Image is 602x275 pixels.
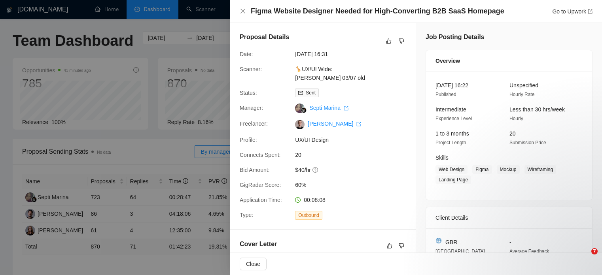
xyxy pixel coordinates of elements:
[436,238,441,243] img: 🌐
[240,121,268,127] span: Freelancer:
[240,137,257,143] span: Profile:
[240,167,270,173] span: Bid Amount:
[399,243,404,249] span: dislike
[240,51,253,57] span: Date:
[435,130,469,137] span: 1 to 3 months
[301,107,307,113] img: gigradar-bm.png
[435,175,471,184] span: Landing Page
[306,90,316,96] span: Sent
[309,105,348,111] a: Septi Marina export
[240,197,282,203] span: Application Time:
[295,211,322,220] span: Outbound
[240,32,289,42] h5: Proposal Details
[509,116,523,121] span: Hourly
[445,238,457,247] span: GBR
[435,249,485,263] span: [GEOGRAPHIC_DATA] 02:25 PM
[384,36,394,46] button: like
[240,212,253,218] span: Type:
[435,116,472,121] span: Experience Level
[240,182,281,188] span: GigRadar Score:
[509,82,538,89] span: Unspecified
[251,6,504,16] h4: Figma Website Designer Needed for High-Converting B2B SaaS Homepage
[472,165,492,174] span: Figma
[240,8,246,15] button: Close
[295,197,301,203] span: clock-circle
[356,122,361,126] span: export
[308,121,361,127] a: [PERSON_NAME] export
[240,239,277,249] h5: Cover Letter
[240,258,267,270] button: Close
[399,38,404,44] span: dislike
[591,248,598,254] span: 7
[588,9,593,14] span: export
[295,181,414,189] span: 60%
[575,248,594,267] iframe: Intercom live chat
[509,92,534,97] span: Hourly Rate
[435,106,466,113] span: Intermediate
[426,32,484,42] h5: Job Posting Details
[295,136,414,144] span: UX/UI Design
[435,207,583,228] div: Client Details
[397,36,406,46] button: dislike
[295,120,305,129] img: c10Kf0Pw24AAjlhVahTC0dsGgAVgBYvWqo2uzJdI8cuc5XCpVjgSISgMsdbUQjpG8q
[552,8,593,15] a: Go to Upworkexport
[240,152,281,158] span: Connects Spent:
[295,166,414,174] span: $40/hr
[387,243,392,249] span: like
[509,106,565,113] span: Less than 30 hrs/week
[312,167,319,173] span: question-circle
[435,165,468,174] span: Web Design
[497,165,520,174] span: Mockup
[240,90,257,96] span: Status:
[397,241,406,251] button: dislike
[435,92,456,97] span: Published
[435,140,466,145] span: Project Length
[240,66,262,72] span: Scanner:
[509,130,516,137] span: 20
[435,57,460,65] span: Overview
[344,106,348,111] span: export
[524,165,557,174] span: Wireframing
[385,241,394,251] button: like
[304,197,326,203] span: 00:08:08
[295,66,365,81] a: 🦒UX/UI Wide: [PERSON_NAME] 03/07 old
[435,82,468,89] span: [DATE] 16:22
[509,140,546,145] span: Submission Price
[295,50,414,58] span: [DATE] 16:31
[240,105,263,111] span: Manager:
[386,38,392,44] span: like
[295,151,414,159] span: 20
[246,260,260,268] span: Close
[298,90,303,95] span: mail
[240,8,246,14] span: close
[435,154,449,161] span: Skills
